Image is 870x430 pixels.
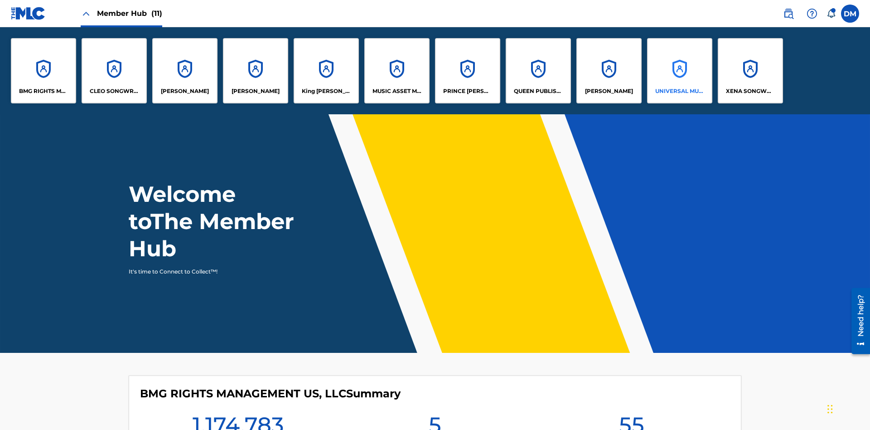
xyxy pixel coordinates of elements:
[726,87,775,95] p: XENA SONGWRITER
[443,87,493,95] p: PRINCE MCTESTERSON
[151,9,162,18] span: (11)
[161,87,209,95] p: ELVIS COSTELLO
[11,7,46,20] img: MLC Logo
[294,38,359,103] a: AccountsKing [PERSON_NAME]
[803,5,821,23] div: Help
[82,38,147,103] a: AccountsCLEO SONGWRITER
[506,38,571,103] a: AccountsQUEEN PUBLISHA
[232,87,280,95] p: EYAMA MCSINGER
[223,38,288,103] a: Accounts[PERSON_NAME]
[807,8,817,19] img: help
[19,87,68,95] p: BMG RIGHTS MANAGEMENT US, LLC
[576,38,642,103] a: Accounts[PERSON_NAME]
[585,87,633,95] p: RONALD MCTESTERSON
[129,268,286,276] p: It's time to Connect to Collect™!
[81,8,92,19] img: Close
[826,9,836,18] div: Notifications
[11,38,76,103] a: AccountsBMG RIGHTS MANAGEMENT US, LLC
[845,284,870,359] iframe: Resource Center
[718,38,783,103] a: AccountsXENA SONGWRITER
[779,5,797,23] a: Public Search
[825,386,870,430] iframe: Chat Widget
[655,87,705,95] p: UNIVERSAL MUSIC PUB GROUP
[514,87,563,95] p: QUEEN PUBLISHA
[97,8,162,19] span: Member Hub
[152,38,217,103] a: Accounts[PERSON_NAME]
[129,181,298,262] h1: Welcome to The Member Hub
[827,396,833,423] div: Drag
[841,5,859,23] div: User Menu
[302,87,351,95] p: King McTesterson
[364,38,430,103] a: AccountsMUSIC ASSET MANAGEMENT (MAM)
[783,8,794,19] img: search
[90,87,139,95] p: CLEO SONGWRITER
[372,87,422,95] p: MUSIC ASSET MANAGEMENT (MAM)
[140,387,401,401] h4: BMG RIGHTS MANAGEMENT US, LLC
[435,38,500,103] a: AccountsPRINCE [PERSON_NAME]
[647,38,712,103] a: AccountsUNIVERSAL MUSIC PUB GROUP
